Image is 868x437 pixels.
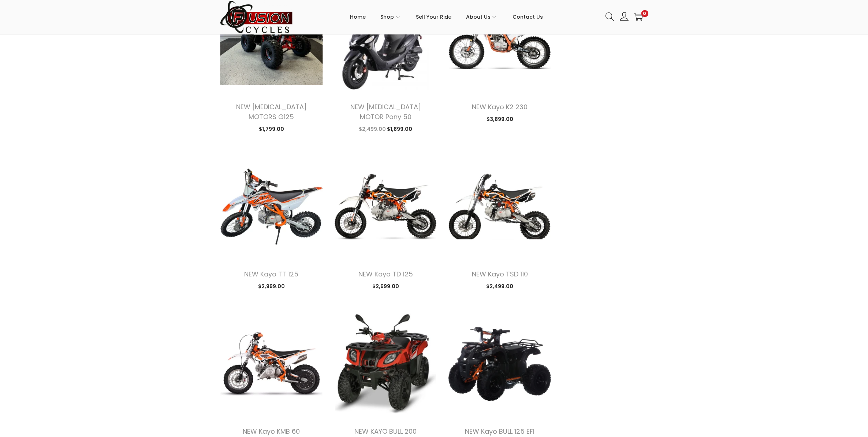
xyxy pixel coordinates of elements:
[387,125,390,133] span: $
[354,427,417,436] a: NEW KAYO BULL 200
[486,283,513,290] span: 2,499.00
[359,125,362,133] span: $
[372,283,399,290] span: 2,699.00
[472,102,528,111] a: NEW Kayo K2 230
[487,115,490,123] span: $
[372,283,376,290] span: $
[350,0,366,33] a: Home
[513,8,543,26] span: Contact Us
[293,0,600,33] nav: Primary navigation
[258,283,261,290] span: $
[487,115,513,123] span: 3,899.00
[334,155,437,258] img: Product image
[259,125,284,133] span: 1,799.00
[416,8,451,26] span: Sell Your Ride
[243,427,300,436] a: NEW Kayo KMB 60
[359,125,386,133] span: 2,499.00
[350,102,421,121] a: NEW [MEDICAL_DATA] MOTOR Pony 50
[259,125,262,133] span: $
[466,0,498,33] a: About Us
[244,269,298,279] a: NEW Kayo TT 125
[416,0,451,33] a: Sell Your Ride
[472,269,528,279] a: NEW Kayo TSD 110
[258,283,285,290] span: 2,999.00
[448,155,551,258] img: Product image
[634,12,643,21] a: 0
[236,102,307,121] a: NEW [MEDICAL_DATA] MOTORS G125
[350,8,366,26] span: Home
[466,8,491,26] span: About Us
[486,283,489,290] span: $
[380,8,394,26] span: Shop
[387,125,412,133] span: 1,899.00
[465,427,534,436] a: NEW Kayo BULL 125 EFI
[380,0,401,33] a: Shop
[513,0,543,33] a: Contact Us
[358,269,413,279] a: NEW Kayo TD 125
